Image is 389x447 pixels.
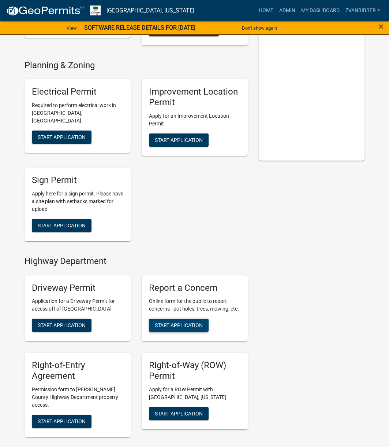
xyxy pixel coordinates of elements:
button: Start Application [149,133,209,147]
span: Start Application [155,322,203,328]
span: Start Application [155,137,203,143]
h5: Sign Permit [32,175,123,186]
span: Start Application [38,134,86,140]
p: Permission form to [PERSON_NAME] County Highway Department property access. [32,386,123,409]
h5: Electrical Permit [32,87,123,97]
strong: SOFTWARE RELEASE DETAILS FOR [DATE] [84,24,195,31]
h5: Right-of-Way (ROW) Permit [149,360,240,381]
p: Required to perform electrical work in [GEOGRAPHIC_DATA], [GEOGRAPHIC_DATA] [32,102,123,125]
button: Don't show again [239,22,280,34]
button: Start Application [32,319,91,332]
h5: Improvement Location Permit [149,87,240,108]
button: Start Application [32,219,91,232]
a: Admin [276,4,298,18]
a: View [64,22,80,34]
span: Start Application [38,322,86,328]
span: Start Application [38,418,86,424]
p: Apply for an Improvement Location Permit [149,112,240,128]
button: Start Application [32,131,91,144]
img: Morgan County, Indiana [90,6,101,15]
span: × [379,21,384,32]
button: Close [379,22,384,31]
h4: Planning & Zoning [25,60,248,71]
button: Start Application [149,319,209,332]
button: Continue Application [149,23,219,36]
button: Start Application [32,415,91,428]
a: Home [256,4,276,18]
p: Apply here for a sign permit. Please have a site plan with setbacks marked for upload [32,190,123,213]
p: Application for a Driveway Permit for access off of [GEOGRAPHIC_DATA] [32,297,123,313]
a: My Dashboard [298,4,343,18]
button: Start Application [149,407,209,420]
h4: Highway Department [25,256,248,267]
h5: Report a Concern [149,283,240,293]
a: [GEOGRAPHIC_DATA], [US_STATE] [106,4,194,17]
span: Start Application [38,222,86,228]
h5: Driveway Permit [32,283,123,293]
span: Start Application [155,411,203,417]
h5: Right-of-Entry Agreement [32,360,123,381]
p: Online form for the public to report concerns - pot holes, trees, mowing, etc. [149,297,240,313]
p: Apply for a ROW Permit with [GEOGRAPHIC_DATA], [US_STATE] [149,386,240,401]
a: zvanbibber [343,4,383,18]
